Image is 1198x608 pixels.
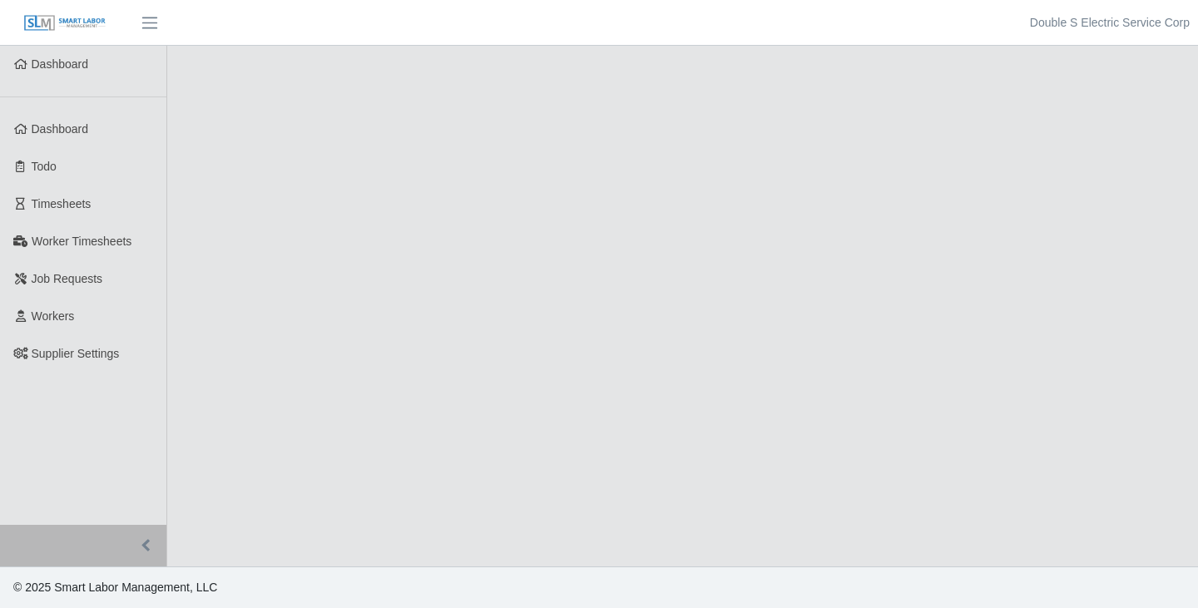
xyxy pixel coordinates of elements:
[23,14,106,32] img: SLM Logo
[32,347,120,360] span: Supplier Settings
[13,581,217,594] span: © 2025 Smart Labor Management, LLC
[32,122,89,136] span: Dashboard
[32,160,57,173] span: Todo
[32,57,89,71] span: Dashboard
[32,235,131,248] span: Worker Timesheets
[32,272,103,285] span: Job Requests
[32,309,75,323] span: Workers
[1030,14,1190,32] a: Double S Electric Service Corp
[32,197,92,210] span: Timesheets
